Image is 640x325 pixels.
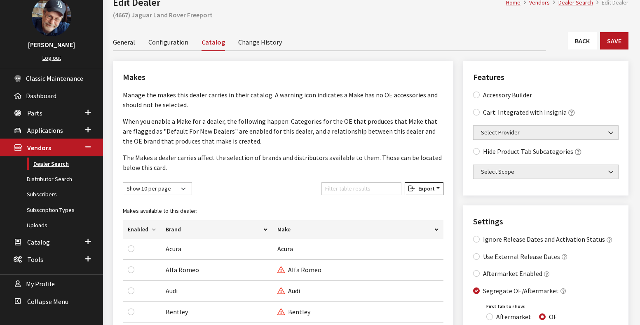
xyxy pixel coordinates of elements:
td: Audi [161,281,272,302]
td: Alfa Romeo [161,260,272,281]
p: When you enable a Make for a dealer, the following happen: Categories for the OE that produces th... [123,116,443,146]
h2: (4667) Jaguar Land Rover Freeport [113,10,628,20]
span: Catalog [27,238,50,246]
input: Enable Make [128,309,134,315]
button: Save [600,32,628,49]
a: Catalog [202,33,225,51]
th: Brand: activate to sort column descending [161,220,272,239]
h2: Settings [473,215,619,228]
label: Accessory Builder [483,90,532,100]
span: Acura [277,245,293,253]
span: Classic Maintenance [26,74,83,82]
i: No OE accessories [277,288,285,294]
input: Enable Make [128,245,134,252]
a: Configuration [148,33,188,50]
span: Select Provider [473,125,619,140]
th: Make: activate to sort column ascending [272,220,443,239]
label: Aftermarket Enabled [483,268,542,278]
label: OE [549,312,557,322]
span: Tools [27,255,43,264]
th: Enabled: activate to sort column ascending [123,220,161,239]
p: The Makes a dealer carries affect the selection of brands and distributors available to them. Tho... [123,153,443,172]
span: Select Scope [478,167,613,176]
p: Manage the makes this dealer carries in their catalog. A warning icon indicates a Make has no OE ... [123,90,443,110]
i: No OE accessories [277,309,285,316]
button: Export [405,182,443,195]
h3: [PERSON_NAME] [8,40,95,49]
caption: Makes available to this dealer: [123,202,443,220]
td: Acura [161,239,272,260]
input: Enable Make [128,287,134,294]
input: Enable Make [128,266,134,273]
span: Collapse Menu [27,297,68,306]
span: Parts [27,109,42,117]
a: Log out [42,54,61,61]
label: Segregate OE/Aftermarket [483,286,559,296]
legend: First tab to show: [486,303,619,310]
label: Hide Product Tab Subcategories [483,146,573,156]
a: Back [568,32,597,49]
label: Use External Release Dates [483,252,560,261]
a: Change History [238,33,282,50]
td: Bentley [161,302,272,323]
label: Aftermarket [496,312,531,322]
i: No OE accessories [277,267,285,273]
span: Dashboard [26,92,56,100]
span: Alfa Romeo [277,266,321,274]
span: Vendors [27,144,51,152]
span: My Profile [26,280,55,288]
span: Select Scope [473,165,619,179]
label: Ignore Release Dates and Activation Status [483,234,605,244]
span: Select Provider [478,128,613,137]
a: General [113,33,135,50]
span: Audi [277,287,300,295]
input: Filter table results [321,182,401,195]
label: Cart: Integrated with Insignia [483,107,567,117]
span: Applications [27,126,63,134]
span: Bentley [277,308,310,316]
h2: Makes [123,71,443,83]
h2: Features [473,71,619,83]
span: Export [415,185,435,192]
